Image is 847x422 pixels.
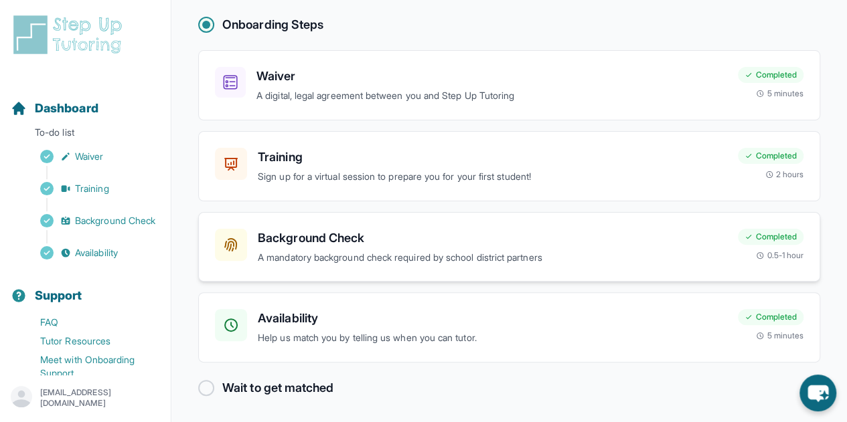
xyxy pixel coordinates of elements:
[738,148,803,164] div: Completed
[11,332,171,350] a: Tutor Resources
[11,350,171,383] a: Meet with Onboarding Support
[258,309,727,328] h3: Availability
[258,250,727,266] p: A mandatory background check required by school district partners
[5,265,165,310] button: Support
[799,375,836,411] button: chat-button
[40,387,160,409] p: [EMAIL_ADDRESS][DOMAIN_NAME]
[5,126,165,144] p: To-do list
[198,292,820,362] a: AvailabilityHelp us match you by telling us when you can tutor.Completed5 minutes
[11,13,130,56] img: logo
[258,169,727,185] p: Sign up for a virtual session to prepare you for your first student!
[11,211,171,230] a: Background Check
[75,150,103,163] span: Waiver
[11,147,171,166] a: Waiver
[738,229,803,245] div: Completed
[198,50,820,120] a: WaiverA digital, legal agreement between you and Step Up TutoringCompleted5 minutes
[198,212,820,282] a: Background CheckA mandatory background check required by school district partnersCompleted0.5-1 hour
[258,229,727,247] h3: Background Check
[765,169,804,180] div: 2 hours
[756,330,803,341] div: 5 minutes
[258,330,727,346] p: Help us match you by telling us when you can tutor.
[738,67,803,83] div: Completed
[75,214,155,227] span: Background Check
[11,179,171,198] a: Training
[256,88,727,104] p: A digital, legal agreement between you and Step Up Tutoring
[738,309,803,325] div: Completed
[11,313,171,332] a: FAQ
[198,131,820,201] a: TrainingSign up for a virtual session to prepare you for your first student!Completed2 hours
[222,15,323,34] h2: Onboarding Steps
[756,250,803,261] div: 0.5-1 hour
[75,182,109,195] span: Training
[256,67,727,86] h3: Waiver
[35,286,82,305] span: Support
[756,88,803,99] div: 5 minutes
[5,78,165,123] button: Dashboard
[258,148,727,167] h3: Training
[75,246,118,259] span: Availability
[11,386,160,410] button: [EMAIL_ADDRESS][DOMAIN_NAME]
[222,379,333,397] h2: Wait to get matched
[11,243,171,262] a: Availability
[35,99,98,118] span: Dashboard
[11,99,98,118] a: Dashboard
